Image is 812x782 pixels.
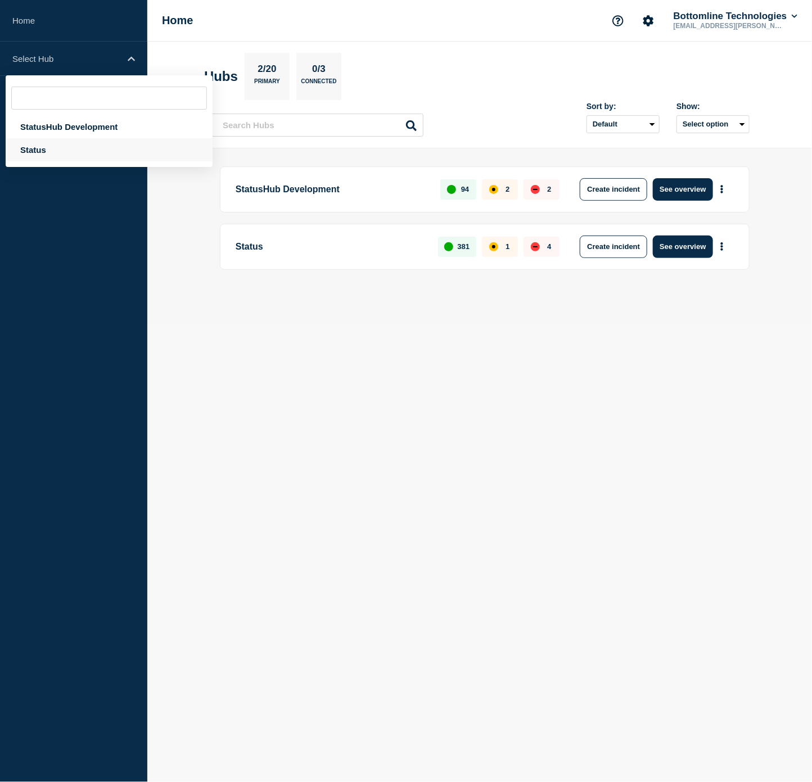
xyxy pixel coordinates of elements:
[204,69,238,84] h2: Hubs
[236,178,427,201] p: StatusHub Development
[587,115,660,133] select: Sort by
[637,9,660,33] button: Account settings
[308,64,330,78] p: 0/3
[489,185,498,194] div: affected
[6,115,213,138] div: StatusHub Development
[301,78,336,90] p: Connected
[653,178,712,201] button: See overview
[458,242,470,251] p: 381
[547,185,551,193] p: 2
[531,185,540,194] div: down
[676,115,750,133] button: Select option
[6,138,213,161] div: Status
[653,236,712,258] button: See overview
[671,11,800,22] button: Bottomline Technologies
[461,185,469,193] p: 94
[489,242,498,251] div: affected
[580,178,647,201] button: Create incident
[447,185,456,194] div: up
[444,242,453,251] div: up
[506,185,509,193] p: 2
[671,22,788,30] p: [EMAIL_ADDRESS][PERSON_NAME][DOMAIN_NAME]
[254,78,280,90] p: Primary
[606,9,630,33] button: Support
[715,179,729,200] button: More actions
[236,236,425,258] p: Status
[506,242,509,251] p: 1
[547,242,551,251] p: 4
[210,114,423,137] input: Search Hubs
[715,236,729,257] button: More actions
[162,14,193,27] h1: Home
[531,242,540,251] div: down
[12,54,120,64] p: Select Hub
[587,102,660,111] div: Sort by:
[580,236,647,258] button: Create incident
[254,64,281,78] p: 2/20
[676,102,750,111] div: Show:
